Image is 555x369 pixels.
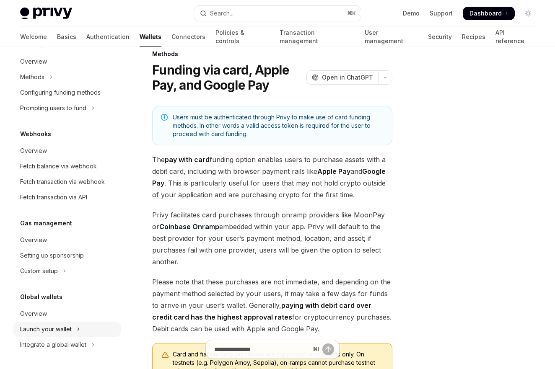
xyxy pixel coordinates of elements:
[173,113,384,138] span: Users must be authenticated through Privy to make use of card funding methods. In other words a v...
[462,27,485,47] a: Recipes
[521,7,535,20] button: Toggle dark mode
[165,155,210,164] strong: pay with card
[469,9,502,18] span: Dashboard
[280,27,355,47] a: Transaction management
[20,324,72,334] div: Launch your wallet
[152,62,303,93] h1: Funding via card, Apple Pay, and Google Pay
[20,57,47,67] div: Overview
[215,27,270,47] a: Policies & controls
[20,177,105,187] div: Fetch transaction via webhook
[194,6,361,21] button: Open search
[20,192,87,202] div: Fetch transaction via API
[20,88,101,98] div: Configuring funding methods
[13,159,121,174] a: Fetch balance via webhook
[152,276,392,335] span: Please note that these purchases are not immediate, and depending on the payment method selected ...
[161,114,168,121] svg: Note
[20,72,44,82] div: Methods
[463,7,515,20] a: Dashboard
[214,340,309,359] input: Ask a question...
[159,222,219,231] a: Coinbase Onramp
[13,70,121,85] button: Toggle Methods section
[140,27,161,47] a: Wallets
[20,8,72,19] img: light logo
[306,70,378,85] button: Open in ChatGPT
[13,248,121,263] a: Setting up sponsorship
[20,292,62,302] h5: Global wallets
[20,129,51,139] h5: Webhooks
[347,10,356,17] span: ⌘ K
[13,306,121,321] a: Overview
[13,54,121,69] a: Overview
[13,263,121,279] button: Toggle Custom setup section
[322,343,334,355] button: Send message
[152,209,392,268] span: Privy facilitates card purchases through onramp providers like MoonPay or embedded within your ap...
[13,101,121,116] button: Toggle Prompting users to fund section
[20,235,47,245] div: Overview
[20,161,97,171] div: Fetch balance via webhook
[365,27,418,47] a: User management
[20,218,72,228] h5: Gas management
[152,50,392,58] div: Methods
[13,337,121,352] button: Toggle Integrate a global wallet section
[495,27,535,47] a: API reference
[20,309,47,319] div: Overview
[13,232,121,248] a: Overview
[210,8,233,18] div: Search...
[20,103,86,113] div: Prompting users to fund
[13,322,121,337] button: Toggle Launch your wallet section
[13,85,121,100] a: Configuring funding methods
[403,9,420,18] a: Demo
[86,27,130,47] a: Authentication
[13,190,121,205] a: Fetch transaction via API
[20,340,86,350] div: Integrate a global wallet
[20,250,84,261] div: Setting up sponsorship
[322,73,373,82] span: Open in ChatGPT
[171,27,205,47] a: Connectors
[20,146,47,156] div: Overview
[57,27,76,47] a: Basics
[20,27,47,47] a: Welcome
[430,9,453,18] a: Support
[428,27,452,47] a: Security
[317,167,350,175] strong: Apple Pay
[20,266,58,276] div: Custom setup
[152,154,392,201] span: The funding option enables users to purchase assets with a debit card, including with browser pay...
[13,143,121,158] a: Overview
[13,174,121,189] a: Fetch transaction via webhook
